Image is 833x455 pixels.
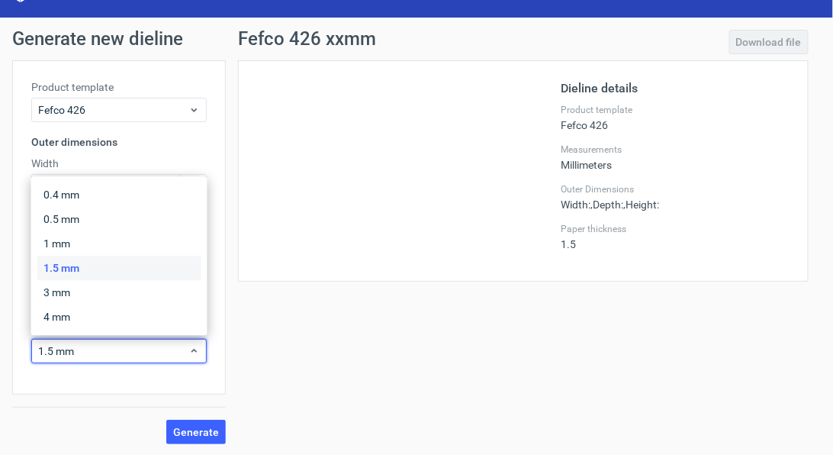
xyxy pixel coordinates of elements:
div: 1 mm [37,231,201,256]
label: Paper thickness [561,223,790,235]
span: , Depth : [590,198,623,211]
label: Outer Dimensions [561,183,790,195]
span: Generate [173,427,219,437]
div: 4 mm [37,305,201,329]
div: 1.5 mm [37,256,201,280]
div: 0.5 mm [37,207,201,231]
h3: Outer dimensions [31,134,207,150]
span: , Height : [623,198,659,211]
h1: Generate new dieline [12,30,821,48]
div: Millimeters [561,144,790,171]
label: Product template [561,104,790,116]
label: Measurements [561,144,790,156]
button: Generate [166,420,226,444]
div: Fefco 426 [561,104,790,131]
div: 0.4 mm [37,182,201,207]
span: Width : [561,198,590,211]
span: mm [179,175,206,198]
h2: Dieline details [561,79,790,98]
label: Width [31,156,207,171]
h1: Fefco 426 xxmm [238,30,376,48]
span: 1.5 mm [38,344,188,359]
div: 3 mm [37,280,201,305]
span: Fefco 426 [38,102,188,118]
div: 1.5 [561,223,790,250]
label: Product template [31,79,207,95]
